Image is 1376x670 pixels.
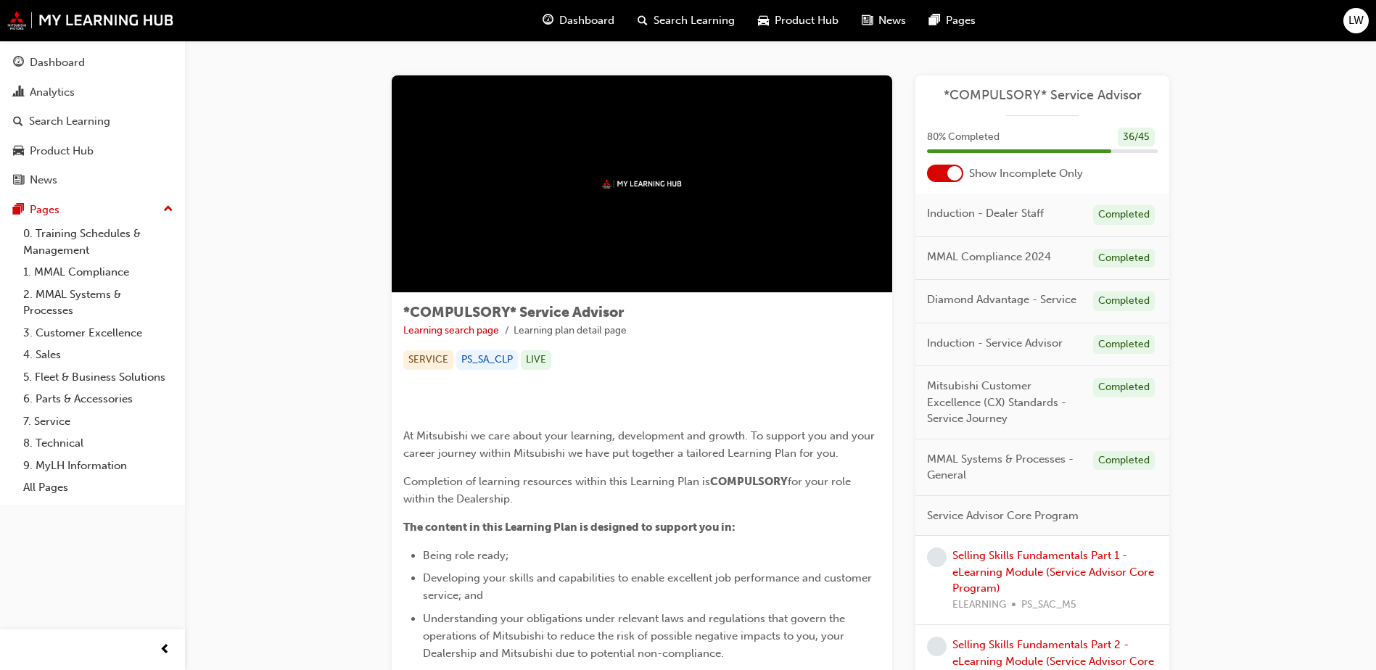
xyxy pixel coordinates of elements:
[17,388,179,410] a: 6. Parts & Accessories
[160,641,170,659] span: prev-icon
[6,46,179,197] button: DashboardAnalyticsSearch LearningProduct HubNews
[456,350,518,370] div: PS_SA_CLP
[1093,205,1155,225] div: Completed
[626,6,746,36] a: search-iconSearch Learning
[403,304,624,320] span: *COMPULSORY* Service Advisor
[6,79,179,106] a: Analytics
[17,322,179,344] a: 3. Customer Excellence
[403,350,453,370] div: SERVICE
[423,612,848,660] span: Understanding your obligations under relevant laws and regulations that govern the operations of ...
[17,455,179,477] a: 9. MyLH Information
[862,12,873,30] span: news-icon
[1093,249,1155,268] div: Completed
[559,12,614,29] span: Dashboard
[927,378,1082,427] span: Mitsubishi Customer Excellence (CX) Standards - Service Journey
[17,261,179,284] a: 1. MMAL Compliance
[163,200,173,219] span: up-icon
[6,108,179,135] a: Search Learning
[30,54,85,71] div: Dashboard
[29,113,110,130] div: Search Learning
[30,143,94,160] div: Product Hub
[403,475,854,505] span: for your role within the Dealership.
[1021,597,1076,613] span: PS_SAC_M5
[13,204,24,217] span: pages-icon
[1343,8,1369,33] button: LW
[6,167,179,194] a: News
[403,475,710,488] span: Completion of learning resources within this Learning Plan is
[30,202,59,218] div: Pages
[952,549,1154,595] a: Selling Skills Fundamentals Part 1 - eLearning Module (Service Advisor Core Program)
[929,12,940,30] span: pages-icon
[918,6,987,36] a: pages-iconPages
[13,145,24,158] span: car-icon
[13,174,24,187] span: news-icon
[514,323,627,339] li: Learning plan detail page
[927,451,1082,484] span: MMAL Systems & Processes - General
[952,597,1006,613] span: ELEARNING
[543,12,553,30] span: guage-icon
[1348,12,1364,29] span: LW
[403,429,878,460] span: At Mitsubishi we care about your learning, development and growth. To support you and your career...
[927,508,1079,524] span: Service Advisor Core Program
[30,172,57,189] div: News
[927,129,1000,146] span: 80 % Completed
[403,521,736,534] span: The content in this Learning Plan is designed to support you in:
[969,165,1083,182] span: Show Incomplete Only
[1093,291,1155,311] div: Completed
[13,86,24,99] span: chart-icon
[423,571,875,602] span: Developing your skills and capabilities to enable excellent job performance and customer service;...
[927,87,1158,104] a: *COMPULSORY* Service Advisor
[17,432,179,455] a: 8. Technical
[17,223,179,261] a: 0. Training Schedules & Management
[1093,335,1155,355] div: Completed
[775,12,839,29] span: Product Hub
[1093,451,1155,471] div: Completed
[1118,128,1155,147] div: 36 / 45
[531,6,626,36] a: guage-iconDashboard
[17,344,179,366] a: 4. Sales
[6,49,179,76] a: Dashboard
[17,366,179,389] a: 5. Fleet & Business Solutions
[13,57,24,70] span: guage-icon
[927,335,1063,352] span: Induction - Service Advisor
[927,637,947,656] span: learningRecordVerb_NONE-icon
[927,291,1076,308] span: Diamond Advantage - Service
[850,6,918,36] a: news-iconNews
[1093,378,1155,397] div: Completed
[30,84,75,101] div: Analytics
[17,410,179,433] a: 7. Service
[7,11,174,30] img: mmal
[521,350,551,370] div: LIVE
[654,12,735,29] span: Search Learning
[6,197,179,223] button: Pages
[13,115,23,128] span: search-icon
[927,205,1044,222] span: Induction - Dealer Staff
[6,138,179,165] a: Product Hub
[17,284,179,322] a: 2. MMAL Systems & Processes
[710,475,788,488] span: COMPULSORY
[758,12,769,30] span: car-icon
[878,12,906,29] span: News
[602,179,682,189] img: mmal
[946,12,976,29] span: Pages
[403,324,499,336] a: Learning search page
[17,476,179,499] a: All Pages
[638,12,648,30] span: search-icon
[746,6,850,36] a: car-iconProduct Hub
[423,549,508,562] span: Being role ready;
[927,249,1051,265] span: MMAL Compliance 2024
[927,547,947,567] span: learningRecordVerb_NONE-icon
